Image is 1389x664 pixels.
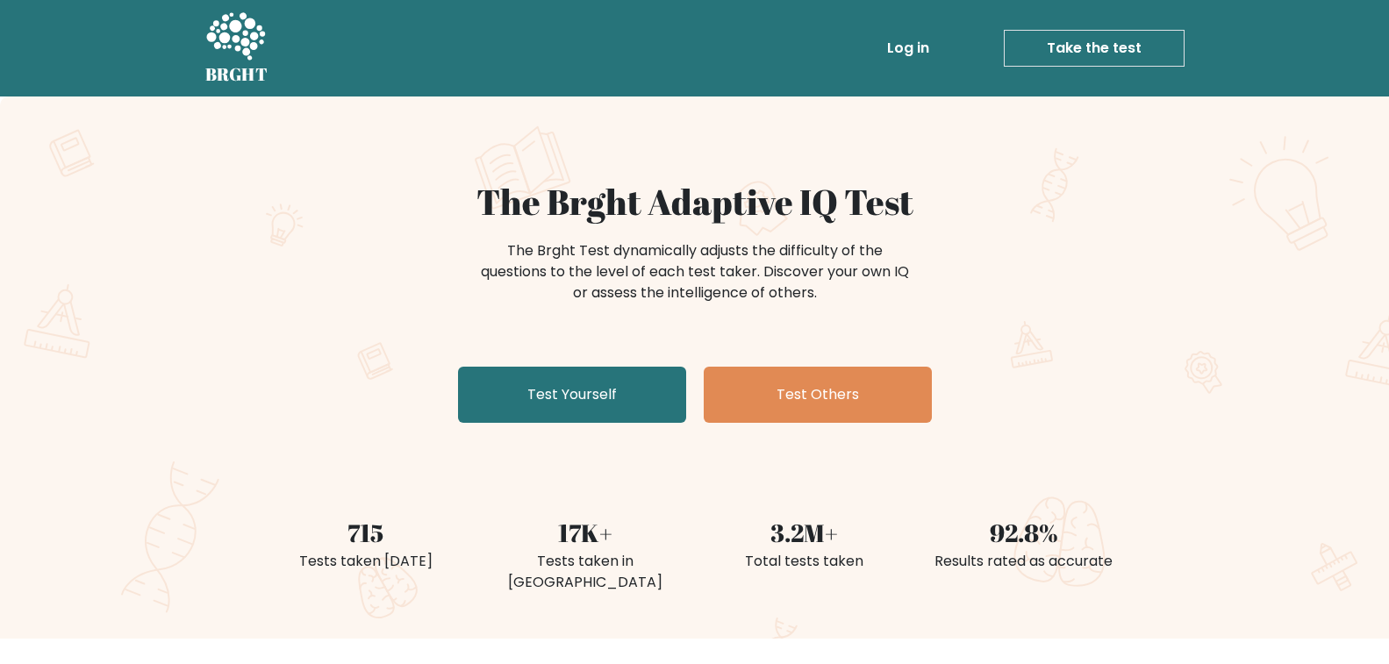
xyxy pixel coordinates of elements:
a: BRGHT [205,7,268,89]
div: Tests taken [DATE] [267,551,465,572]
div: Total tests taken [705,551,904,572]
a: Test Others [704,367,932,423]
h1: The Brght Adaptive IQ Test [267,181,1123,223]
div: 92.8% [925,514,1123,551]
div: 17K+ [486,514,684,551]
a: Log in [880,31,936,66]
div: The Brght Test dynamically adjusts the difficulty of the questions to the level of each test take... [476,240,914,303]
div: 715 [267,514,465,551]
div: Results rated as accurate [925,551,1123,572]
div: 3.2M+ [705,514,904,551]
a: Take the test [1004,30,1185,67]
a: Test Yourself [458,367,686,423]
h5: BRGHT [205,64,268,85]
div: Tests taken in [GEOGRAPHIC_DATA] [486,551,684,593]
